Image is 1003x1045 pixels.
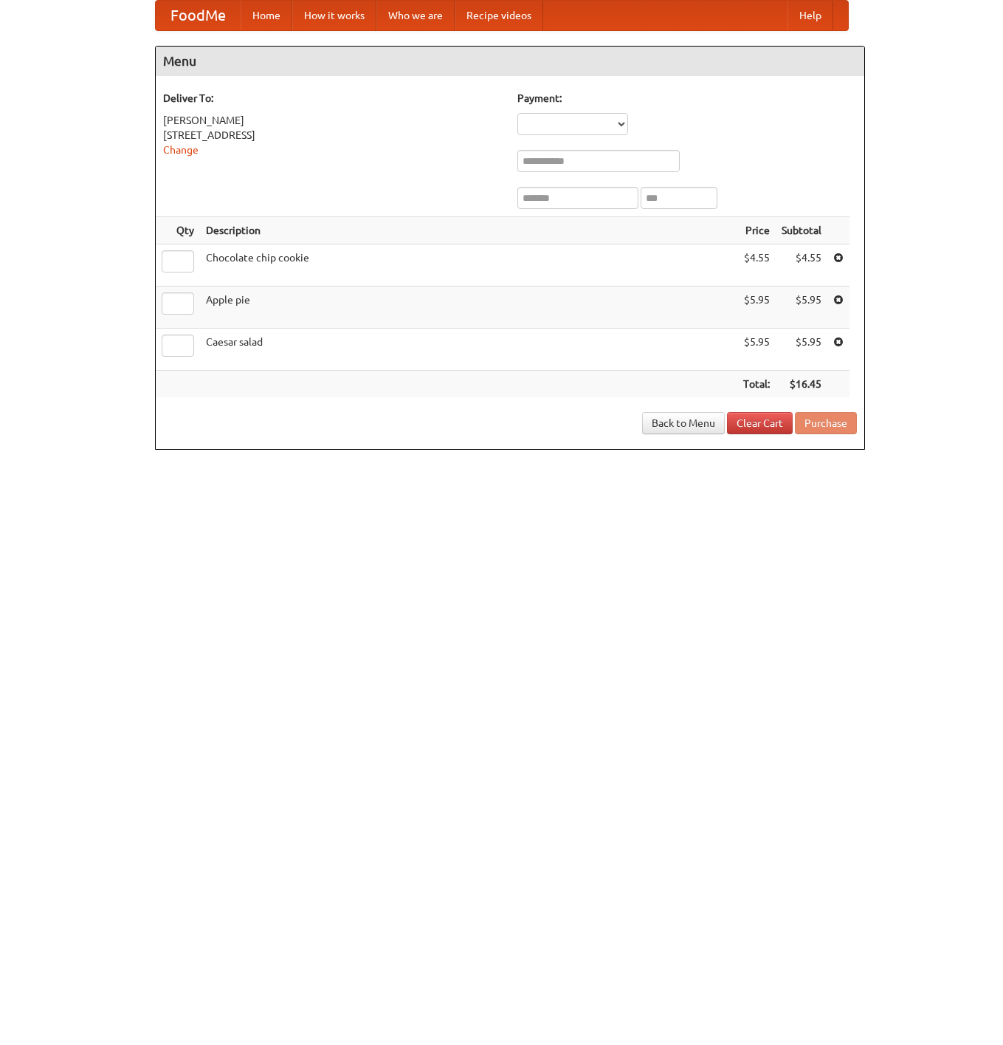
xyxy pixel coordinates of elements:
[163,113,503,128] div: [PERSON_NAME]
[163,128,503,143] div: [STREET_ADDRESS]
[642,412,725,434] a: Back to Menu
[776,244,827,287] td: $4.55
[776,371,827,398] th: $16.45
[163,91,503,106] h5: Deliver To:
[200,287,737,329] td: Apple pie
[737,217,776,244] th: Price
[156,1,241,30] a: FoodMe
[795,412,857,434] button: Purchase
[737,371,776,398] th: Total:
[737,244,776,287] td: $4.55
[200,217,737,244] th: Description
[200,329,737,371] td: Caesar salad
[727,412,793,434] a: Clear Cart
[156,47,864,76] h4: Menu
[737,287,776,329] td: $5.95
[776,329,827,371] td: $5.95
[200,244,737,287] td: Chocolate chip cookie
[776,217,827,244] th: Subtotal
[737,329,776,371] td: $5.95
[156,217,200,244] th: Qty
[163,144,199,156] a: Change
[517,91,857,106] h5: Payment:
[292,1,376,30] a: How it works
[376,1,455,30] a: Who we are
[455,1,543,30] a: Recipe videos
[776,287,827,329] td: $5.95
[787,1,833,30] a: Help
[241,1,292,30] a: Home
